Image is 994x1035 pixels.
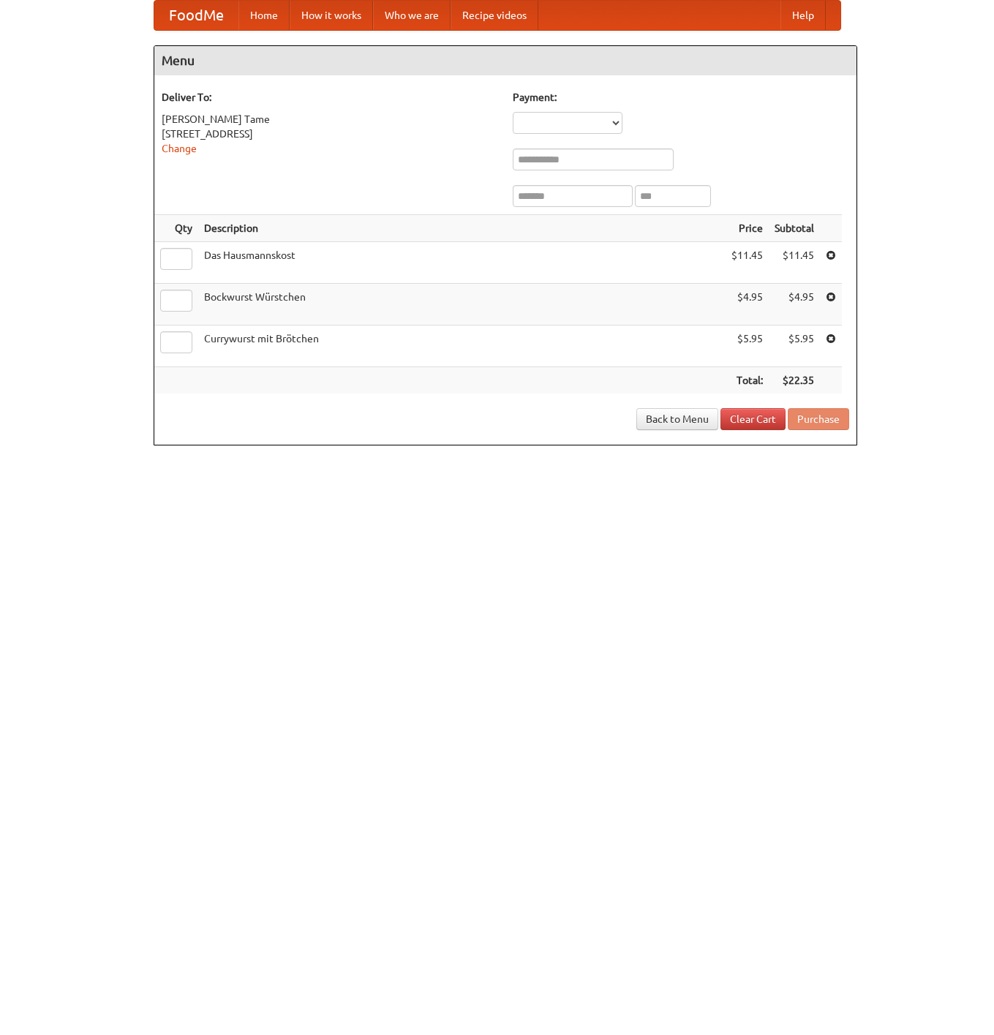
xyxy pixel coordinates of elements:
[198,284,726,325] td: Bockwurst Würstchen
[451,1,538,30] a: Recipe videos
[769,215,820,242] th: Subtotal
[198,242,726,284] td: Das Hausmannskost
[162,143,197,154] a: Change
[726,284,769,325] td: $4.95
[154,46,856,75] h4: Menu
[162,90,498,105] h5: Deliver To:
[726,325,769,367] td: $5.95
[788,408,849,430] button: Purchase
[636,408,718,430] a: Back to Menu
[162,112,498,127] div: [PERSON_NAME] Tame
[726,242,769,284] td: $11.45
[726,215,769,242] th: Price
[513,90,849,105] h5: Payment:
[154,1,238,30] a: FoodMe
[154,215,198,242] th: Qty
[198,325,726,367] td: Currywurst mit Brötchen
[769,325,820,367] td: $5.95
[162,127,498,141] div: [STREET_ADDRESS]
[290,1,373,30] a: How it works
[198,215,726,242] th: Description
[769,284,820,325] td: $4.95
[780,1,826,30] a: Help
[238,1,290,30] a: Home
[769,242,820,284] td: $11.45
[373,1,451,30] a: Who we are
[726,367,769,394] th: Total:
[720,408,786,430] a: Clear Cart
[769,367,820,394] th: $22.35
